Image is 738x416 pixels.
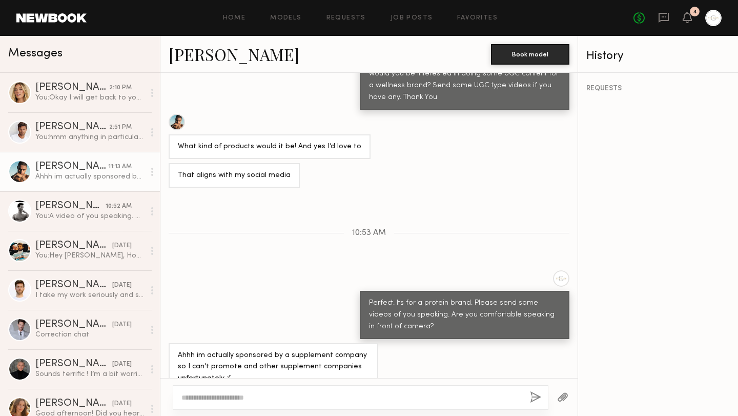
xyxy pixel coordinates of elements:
[169,43,299,65] a: [PERSON_NAME]
[35,330,145,340] div: Correction chat
[35,241,112,251] div: [PERSON_NAME]
[108,162,132,172] div: 11:13 AM
[112,281,132,290] div: [DATE]
[112,320,132,330] div: [DATE]
[35,172,145,182] div: Ahhh im actually sponsored by a supplement company so I can’t promote and other supplement compan...
[35,132,145,142] div: You: hmm anything in particular? it would be [DATE] around noon. No hard memorizing but we can se...
[693,9,697,15] div: 4
[586,85,730,92] div: REQUESTS
[35,320,112,330] div: [PERSON_NAME]
[8,48,63,60] span: Messages
[326,15,366,22] a: Requests
[178,170,291,182] div: That aligns with my social media
[35,83,109,93] div: [PERSON_NAME]
[109,123,132,132] div: 2:51 PM
[112,399,132,409] div: [DATE]
[457,15,498,22] a: Favorites
[586,50,730,62] div: History
[112,360,132,369] div: [DATE]
[391,15,433,22] a: Job Posts
[35,359,112,369] div: [PERSON_NAME]
[35,399,112,409] div: [PERSON_NAME]
[112,241,132,251] div: [DATE]
[35,369,145,379] div: Sounds terrific ! I’m a bit worried about wardrobe… do you have any “look books” / “mood boards”?...
[109,83,132,93] div: 2:10 PM
[270,15,301,22] a: Models
[35,211,145,221] div: You: A video of you speaking. We are looking to do some UGC content for a wellness brand!
[106,202,132,211] div: 10:52 AM
[35,93,145,103] div: You: Okay I will get back to you. What is your email?
[352,229,386,237] span: 10:53 AM
[223,15,246,22] a: Home
[178,350,369,385] div: Ahhh im actually sponsored by a supplement company so I can’t promote and other supplement compan...
[35,280,112,290] div: [PERSON_NAME]
[491,49,569,58] a: Book model
[369,298,560,333] div: Perfect. Its for a protein brand. Please send some videos of you speaking. Are you comfortable sp...
[35,201,106,211] div: [PERSON_NAME]
[35,290,145,300] div: I take my work seriously and strive to maintain mutual respect in all professional interactions. ...
[35,251,145,261] div: You: Hey [PERSON_NAME], Hope all is well. Are you open to doing some UGC content?
[35,122,109,132] div: [PERSON_NAME]
[178,141,361,153] div: What kind of products would it be! And yes I’d love to
[35,162,108,172] div: [PERSON_NAME]
[369,45,560,104] div: Hey, would you be interested in doing some UGC content for a wellness brand? Send some UGC type v...
[491,44,569,65] button: Book model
